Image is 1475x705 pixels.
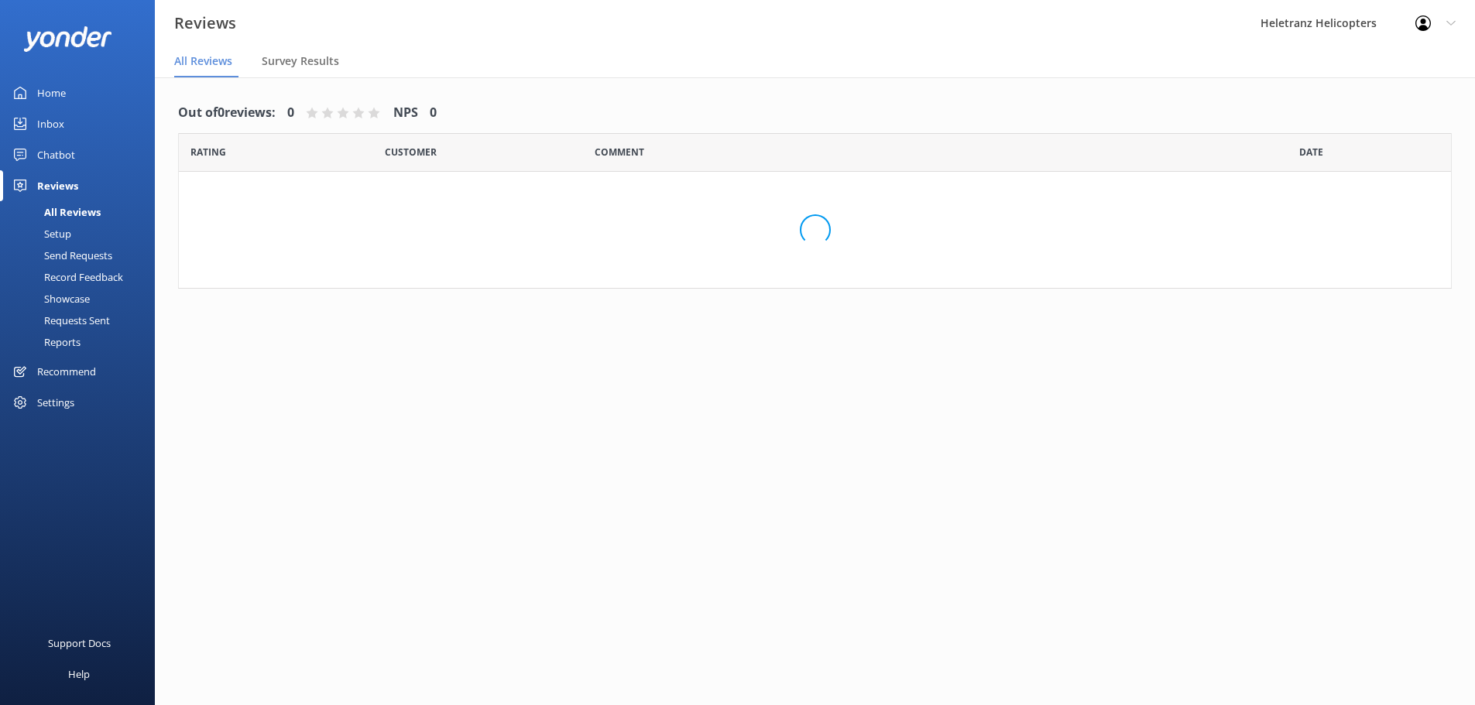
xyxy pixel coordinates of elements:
span: Date [1299,145,1323,159]
h4: 0 [430,103,437,123]
a: All Reviews [9,201,155,223]
a: Requests Sent [9,310,155,331]
div: Send Requests [9,245,112,266]
div: Settings [37,387,74,418]
span: Date [190,145,226,159]
div: Reviews [37,170,78,201]
div: Inbox [37,108,64,139]
h4: 0 [287,103,294,123]
div: Record Feedback [9,266,123,288]
div: Home [37,77,66,108]
div: Recommend [37,356,96,387]
span: Survey Results [262,53,339,69]
a: Showcase [9,288,155,310]
span: Date [385,145,437,159]
div: Reports [9,331,81,353]
span: All Reviews [174,53,232,69]
div: Setup [9,223,71,245]
h4: NPS [393,103,418,123]
div: Requests Sent [9,310,110,331]
a: Record Feedback [9,266,155,288]
div: Help [68,659,90,690]
a: Reports [9,331,155,353]
div: All Reviews [9,201,101,223]
h3: Reviews [174,11,236,36]
span: Question [595,145,644,159]
h4: Out of 0 reviews: [178,103,276,123]
div: Support Docs [48,628,111,659]
div: Chatbot [37,139,75,170]
img: yonder-white-logo.png [23,26,112,52]
a: Send Requests [9,245,155,266]
a: Setup [9,223,155,245]
div: Showcase [9,288,90,310]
